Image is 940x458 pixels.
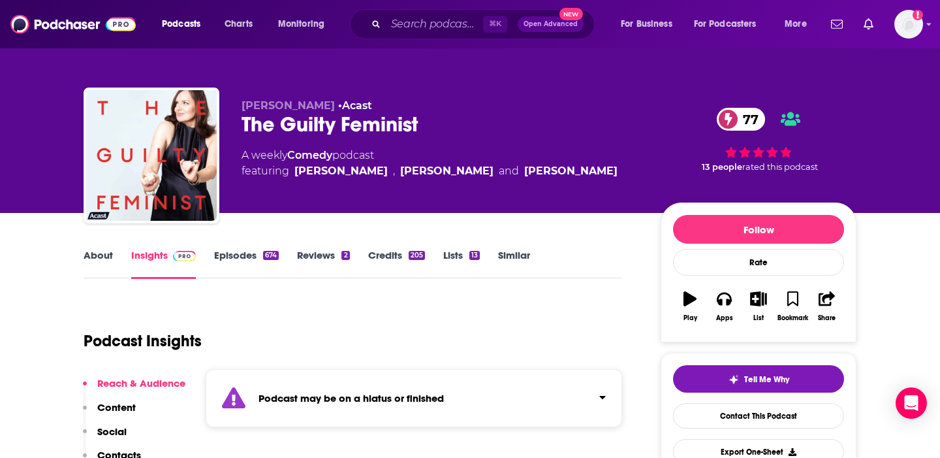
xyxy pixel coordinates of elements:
[707,283,741,330] button: Apps
[287,149,332,161] a: Comedy
[409,251,425,260] div: 205
[730,108,765,131] span: 77
[393,163,395,179] span: ,
[702,162,742,172] span: 13 people
[131,249,196,279] a: InsightsPodchaser Pro
[278,15,324,33] span: Monitoring
[97,401,136,414] p: Content
[242,148,618,179] div: A weekly podcast
[894,10,923,39] span: Logged in as megcassidy
[896,387,927,419] div: Open Intercom Messenger
[524,163,618,179] a: Jessica Fostekew
[785,15,807,33] span: More
[775,283,809,330] button: Bookmark
[621,15,672,33] span: For Business
[744,374,789,385] span: Tell Me Why
[913,10,923,20] svg: Add a profile image
[826,13,848,35] a: Show notifications dropdown
[559,8,583,20] span: New
[214,249,279,279] a: Episodes674
[173,251,196,261] img: Podchaser Pro
[338,99,372,112] span: •
[10,12,136,37] img: Podchaser - Follow, Share and Rate Podcasts
[673,215,844,244] button: Follow
[673,403,844,429] a: Contact This Podcast
[810,283,844,330] button: Share
[524,21,578,27] span: Open Advanced
[297,249,349,279] a: Reviews2
[818,314,836,322] div: Share
[294,163,388,179] a: Helena Wadia
[683,314,697,322] div: Play
[694,15,757,33] span: For Podcasters
[498,249,530,279] a: Similar
[86,90,217,221] img: The Guilty Feminist
[342,99,372,112] a: Acast
[242,163,618,179] span: featuring
[777,314,808,322] div: Bookmark
[362,9,607,39] div: Search podcasts, credits, & more...
[775,14,823,35] button: open menu
[162,15,200,33] span: Podcasts
[742,162,818,172] span: rated this podcast
[341,251,349,260] div: 2
[673,365,844,393] button: tell me why sparkleTell Me Why
[742,283,775,330] button: List
[153,14,217,35] button: open menu
[97,425,127,438] p: Social
[258,392,444,404] strong: Podcast may be on a hiatus or finished
[753,314,764,322] div: List
[728,374,739,385] img: tell me why sparkle
[894,10,923,39] img: User Profile
[206,369,622,427] section: Click to expand status details
[263,251,279,260] div: 674
[858,13,879,35] a: Show notifications dropdown
[612,14,689,35] button: open menu
[400,163,493,179] a: Deborah Frances
[269,14,341,35] button: open menu
[83,401,136,425] button: Content
[894,10,923,39] button: Show profile menu
[443,249,480,279] a: Lists13
[83,425,127,450] button: Social
[661,99,856,180] div: 77 13 peoplerated this podcast
[216,14,260,35] a: Charts
[386,14,483,35] input: Search podcasts, credits, & more...
[84,249,113,279] a: About
[242,99,335,112] span: [PERSON_NAME]
[717,108,765,131] a: 77
[673,283,707,330] button: Play
[716,314,733,322] div: Apps
[225,15,253,33] span: Charts
[368,249,425,279] a: Credits205
[483,16,507,33] span: ⌘ K
[84,331,202,351] h1: Podcast Insights
[469,251,480,260] div: 13
[685,14,775,35] button: open menu
[673,249,844,276] div: Rate
[83,377,185,401] button: Reach & Audience
[97,377,185,389] p: Reach & Audience
[518,16,584,32] button: Open AdvancedNew
[499,163,519,179] span: and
